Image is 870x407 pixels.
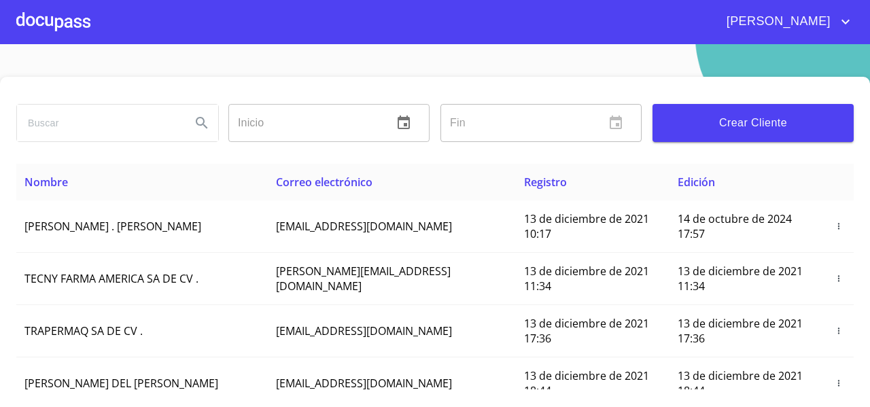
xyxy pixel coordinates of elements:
span: [PERSON_NAME] . [PERSON_NAME] [24,219,201,234]
button: Crear Cliente [652,104,854,142]
span: 13 de diciembre de 2021 18:44 [678,368,803,398]
span: [EMAIL_ADDRESS][DOMAIN_NAME] [276,219,452,234]
span: TECNY FARMA AMERICA SA DE CV . [24,271,198,286]
span: TRAPERMAQ SA DE CV . [24,323,143,338]
span: Edición [678,175,715,190]
span: [PERSON_NAME] DEL [PERSON_NAME] [24,376,218,391]
span: 13 de diciembre de 2021 11:34 [678,264,803,294]
span: 13 de diciembre de 2021 11:34 [524,264,649,294]
span: 13 de diciembre de 2021 17:36 [678,316,803,346]
button: Search [186,107,218,139]
input: search [17,105,180,141]
button: account of current user [716,11,854,33]
span: 13 de diciembre de 2021 10:17 [524,211,649,241]
span: [PERSON_NAME][EMAIL_ADDRESS][DOMAIN_NAME] [276,264,451,294]
span: Correo electrónico [276,175,372,190]
span: [EMAIL_ADDRESS][DOMAIN_NAME] [276,323,452,338]
span: Nombre [24,175,68,190]
span: [EMAIL_ADDRESS][DOMAIN_NAME] [276,376,452,391]
span: 14 de octubre de 2024 17:57 [678,211,792,241]
span: 13 de diciembre de 2021 18:44 [524,368,649,398]
span: Crear Cliente [663,113,843,132]
span: Registro [524,175,567,190]
span: [PERSON_NAME] [716,11,837,33]
span: 13 de diciembre de 2021 17:36 [524,316,649,346]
